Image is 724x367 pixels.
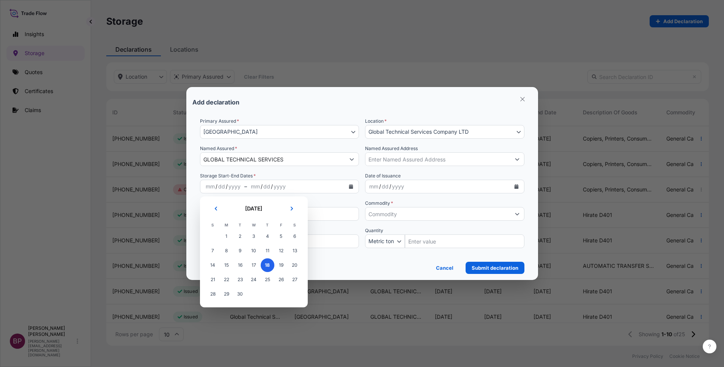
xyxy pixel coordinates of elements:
[200,152,345,166] input: Full name
[283,202,300,215] button: Next
[206,221,220,229] th: S
[206,244,220,258] div: Sunday, September 7, 2025
[220,287,233,301] span: 29
[510,207,524,221] button: Show suggestions
[226,182,228,191] div: /
[217,182,226,191] div: Storage Date Range
[216,182,217,191] div: /
[365,117,387,125] span: Location
[510,180,523,193] button: Calendar
[365,227,383,234] span: Quantity
[203,128,258,136] span: [GEOGRAPHIC_DATA]
[233,221,247,229] th: T
[220,273,233,286] span: 22
[288,229,302,243] div: Saturday, September 6, 2025
[220,244,233,258] span: 8
[200,172,256,180] span: Storage Start-End Dates
[250,182,261,191] div: Storage Date Range
[274,273,288,286] div: Friday, September 26, 2025
[288,221,302,229] th: S
[288,244,302,258] div: Saturday, September 13, 2025
[472,264,518,272] p: Submit declaration
[206,244,220,258] span: 7
[261,273,274,286] div: Thursday, September 25, 2025
[288,229,302,243] span: 6
[247,273,261,286] span: 24
[208,202,224,215] button: Previous
[200,117,239,125] span: Primary Assured
[288,258,302,272] div: Saturday, September 20, 2025
[365,199,393,207] label: Commodity
[368,128,469,136] span: Global Technical Services Company LTD
[288,287,302,301] div: Saturday, October 4, 2025
[274,287,288,301] div: Friday, October 3, 2025
[274,244,288,258] span: 12
[261,229,274,243] span: 4
[233,244,247,258] span: 9
[206,287,220,301] span: 28
[233,287,247,301] span: 30
[200,196,308,307] section: Storage Date Range Storage Date Range
[233,229,247,243] div: Tuesday, September 2, 2025
[233,229,247,243] span: 2
[288,273,302,286] div: Saturday, September 27, 2025
[379,182,381,191] div: /
[233,258,247,272] div: Tuesday, September 16, 2025
[261,221,274,229] th: T
[389,182,391,191] div: /
[274,229,288,243] span: 5
[345,180,357,193] button: Storage Date Range
[247,287,261,301] div: Wednesday, October 1, 2025
[261,273,274,286] span: 25
[261,244,274,258] div: Thursday, September 11, 2025
[244,183,247,190] span: –
[247,244,261,258] span: 10
[274,258,288,272] span: 19
[274,229,288,243] div: Friday, September 5, 2025
[365,145,418,152] label: Named Assured Address
[220,258,233,272] span: 15
[206,229,220,243] div: Sunday, August 31, 2025
[365,172,401,180] span: Date of Issuance
[233,258,247,272] span: 16
[247,221,261,229] th: W
[247,244,261,258] div: Wednesday, September 10, 2025
[288,258,302,272] span: 20
[345,152,359,166] button: Show suggestions
[220,229,233,243] div: Monday, September 1, 2025
[436,264,453,272] p: Cancel
[233,273,247,286] div: Tuesday, September 23, 2025
[206,287,220,301] div: Sunday, September 28, 2025
[192,99,239,105] p: Add declaration
[368,182,379,191] div: month,
[206,273,220,286] span: 21
[220,273,233,286] div: Monday, September 22, 2025
[288,273,302,286] span: 27
[365,152,510,166] input: Enter Named Assured Address
[247,258,261,272] div: Wednesday, September 17, 2025
[261,244,274,258] span: 11
[273,182,286,191] div: Storage Date Range
[206,273,220,286] div: Sunday, September 21, 2025
[405,234,524,248] input: Quantity Amount
[391,182,405,191] div: year,
[247,273,261,286] div: Wednesday, September 24, 2025
[381,182,389,191] div: day,
[261,258,274,272] span: 18
[368,237,394,245] span: Metric ton
[233,287,247,301] div: Tuesday, September 30, 2025
[205,182,216,191] div: Storage Date Range
[220,221,233,229] th: M
[274,221,288,229] th: F
[206,258,220,272] div: Sunday, September 14, 2025
[263,182,271,191] div: Storage Date Range
[247,229,261,243] span: 3
[271,182,273,191] div: /
[365,207,510,221] input: Commodity
[200,180,359,193] div: Storage Date Range
[274,244,288,258] div: Friday, September 12, 2025
[274,258,288,272] div: Friday, September 19, 2025
[206,221,302,301] table: September 2025
[365,234,405,248] button: Quantity Unit
[261,287,274,301] div: Thursday, October 2, 2025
